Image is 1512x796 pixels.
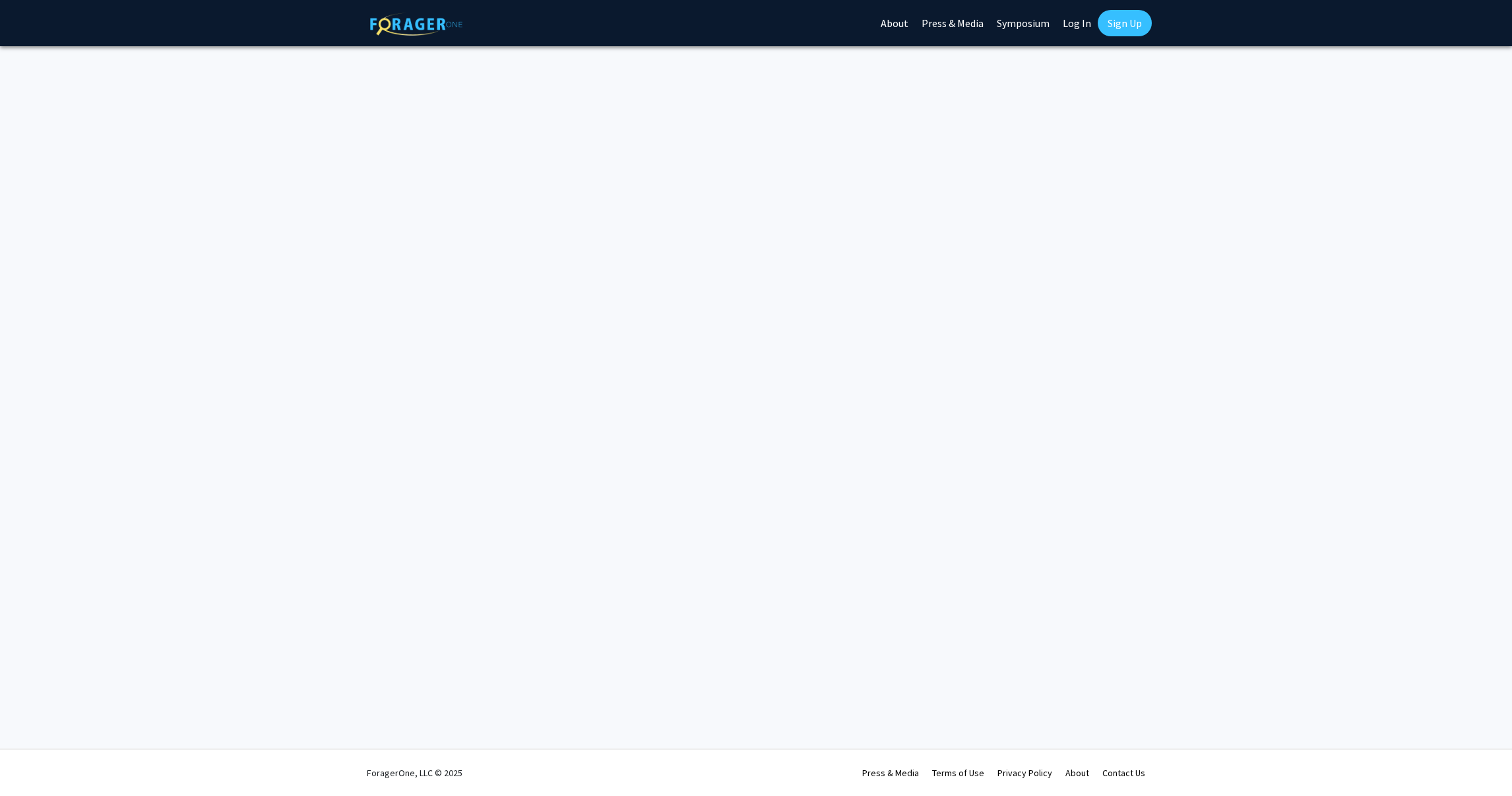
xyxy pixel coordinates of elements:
[862,767,919,779] a: Press & Media
[932,767,984,779] a: Terms of Use
[367,750,462,796] div: ForagerOne, LLC © 2025
[1102,767,1145,779] a: Contact Us
[370,13,462,36] img: ForagerOne Logo
[997,767,1052,779] a: Privacy Policy
[1098,10,1152,36] a: Sign Up
[1065,767,1089,779] a: About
